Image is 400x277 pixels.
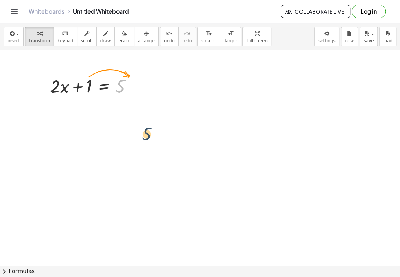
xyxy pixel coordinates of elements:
button: scrub [77,27,97,46]
button: format_sizelarger [221,27,241,46]
span: arrange [138,38,155,43]
span: load [383,38,392,43]
span: erase [118,38,130,43]
button: erase [114,27,134,46]
span: redo [182,38,192,43]
i: keyboard [62,29,69,38]
button: Toggle navigation [9,6,20,17]
span: Collaborate Live [287,8,344,15]
span: insert [8,38,20,43]
span: undo [164,38,175,43]
button: transform [25,27,54,46]
button: redoredo [178,27,196,46]
span: larger [225,38,237,43]
span: scrub [81,38,93,43]
span: fullscreen [246,38,267,43]
button: insert [4,27,24,46]
button: settings [314,27,339,46]
button: fullscreen [242,27,271,46]
i: redo [184,29,191,38]
span: save [363,38,374,43]
button: load [379,27,396,46]
button: Collaborate Live [281,5,350,18]
i: format_size [227,29,234,38]
span: keypad [58,38,73,43]
button: undoundo [160,27,179,46]
span: settings [318,38,336,43]
button: format_sizesmaller [197,27,221,46]
button: save [360,27,378,46]
button: keyboardkeypad [54,27,77,46]
a: Whiteboards [29,8,64,15]
span: transform [29,38,50,43]
span: draw [100,38,111,43]
i: undo [166,29,173,38]
span: smaller [201,38,217,43]
button: new [341,27,358,46]
button: draw [96,27,115,46]
button: arrange [134,27,159,46]
span: new [345,38,354,43]
button: Log in [352,5,386,18]
i: format_size [206,29,212,38]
